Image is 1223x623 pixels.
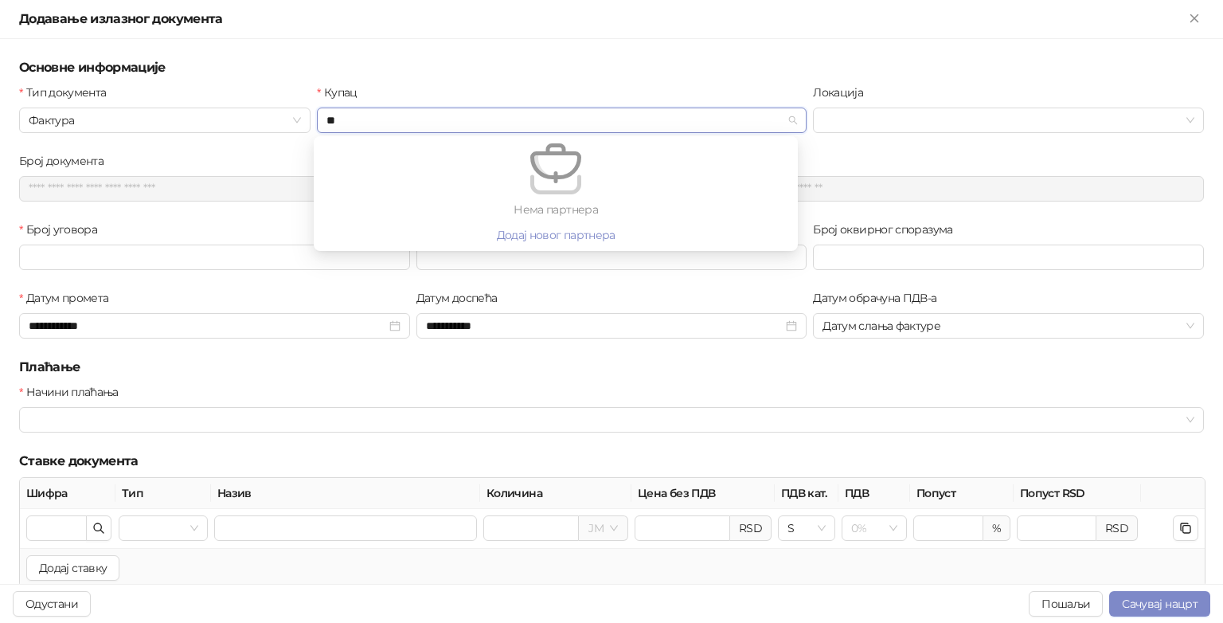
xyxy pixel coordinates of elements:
th: ПДВ [838,478,910,509]
label: Датум промета [19,289,119,307]
th: Шифра [20,478,115,509]
input: Датум доспећа [426,317,783,335]
div: RSD [1096,515,1138,541]
input: Број документа [19,176,608,202]
button: Одустани [13,591,91,617]
span: Фактура [29,108,301,132]
input: Шифра [27,516,86,540]
div: RSD [730,515,772,541]
td: Шифра [20,509,115,548]
label: Број оквирног споразума [813,221,963,238]
div: % [983,515,1010,541]
input: Локација [822,108,1180,132]
h5: Плаћање [19,358,1204,377]
input: Број оквирног споразума [813,245,1204,270]
input: Количина [484,516,578,540]
input: Попуст [914,516,983,540]
td: Цена без ПДВ [631,509,775,548]
th: Тип [115,478,211,509]
button: Пошаљи [1029,591,1103,617]
img: portfolio.svg [530,143,581,194]
th: Количина [480,478,631,509]
th: Назив [211,478,480,509]
button: Додај ставку [26,555,119,581]
th: Цена без ПДВ [631,478,775,509]
input: Број уговора [19,245,410,270]
td: Тип [115,509,211,548]
label: Број уговора [19,221,107,238]
label: Датум доспећа [416,289,507,307]
td: Количина [480,509,631,548]
input: Купац [326,108,783,132]
label: Број документа [19,152,113,170]
h5: Основне информације [19,58,1204,77]
button: Сачувај нацрт [1109,591,1210,617]
th: Попуст [910,478,1014,509]
td: Назив [211,509,480,548]
button: Close [1185,10,1204,29]
span: Датум слања фактуре [822,314,1194,338]
label: Начини плаћања [19,383,128,401]
td: ПДВ [838,509,910,548]
span: S [787,516,826,540]
input: Број наруџбенице/фактуре/понуде [416,245,807,270]
label: Датум обрачуна ПДВ-а [813,289,947,307]
input: Цена без ПДВ [635,516,729,540]
th: Попуст RSD [1014,478,1141,509]
div: Додавање излазног документа [19,10,1185,29]
span: Додај ставку [39,561,107,575]
input: Попуст RSD [1018,516,1096,540]
label: Тип документа [19,84,116,101]
td: ПДВ кат. [775,509,838,548]
input: Назив [214,515,477,541]
button: Додај новог партнера [317,222,795,248]
div: Нема партнера [333,201,779,218]
label: Локација [813,84,873,101]
input: Датум промета [29,317,386,335]
td: Попуст [910,509,1014,548]
td: Попуст RSD [1014,509,1141,548]
h5: Ставке документа [19,452,1204,471]
th: ПДВ кат. [775,478,838,509]
label: Купац [317,84,367,101]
